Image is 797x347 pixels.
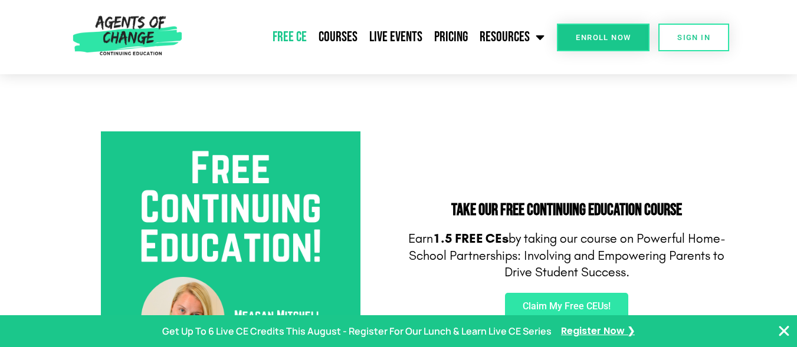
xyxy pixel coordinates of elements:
button: Close Banner [777,324,791,338]
a: Enroll Now [557,24,650,51]
p: Earn by taking our course on Powerful Home-School Partnerships: Involving and Empowering Parents ... [405,230,729,281]
span: SIGN IN [677,34,710,41]
a: Claim My Free CEUs! [505,293,628,320]
a: Free CE [267,22,313,52]
a: Live Events [363,22,428,52]
a: Resources [474,22,550,52]
b: 1.5 FREE CEs [433,231,509,246]
a: Courses [313,22,363,52]
span: Enroll Now [576,34,631,41]
h2: Take Our FREE Continuing Education Course [405,202,729,219]
span: Claim My Free CEUs! [523,302,611,311]
p: Get Up To 6 Live CE Credits This August - Register For Our Lunch & Learn Live CE Series [162,323,552,340]
a: Pricing [428,22,474,52]
a: SIGN IN [658,24,729,51]
nav: Menu [187,22,551,52]
a: Register Now ❯ [561,323,635,340]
